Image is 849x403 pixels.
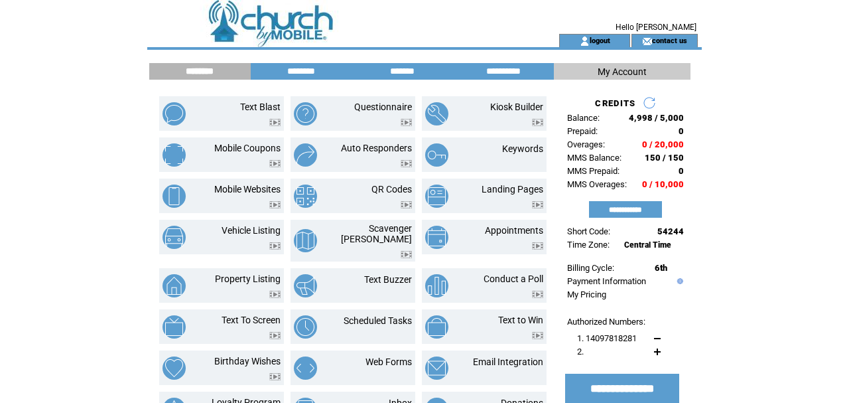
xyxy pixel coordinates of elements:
[269,119,281,126] img: video.png
[652,36,687,44] a: contact us
[269,373,281,380] img: video.png
[294,143,317,167] img: auto-responders.png
[163,143,186,167] img: mobile-coupons.png
[401,251,412,258] img: video.png
[163,226,186,249] img: vehicle-listing.png
[567,139,605,149] span: Overages:
[269,332,281,339] img: video.png
[567,289,606,299] a: My Pricing
[532,291,543,298] img: video.png
[341,143,412,153] a: Auto Responders
[341,223,412,244] a: Scavenger [PERSON_NAME]
[401,119,412,126] img: video.png
[624,240,671,250] span: Central Time
[371,184,412,195] a: QR Codes
[567,166,620,176] span: MMS Prepaid:
[679,126,684,136] span: 0
[502,143,543,154] a: Keywords
[498,315,543,325] a: Text to Win
[294,357,317,380] img: web-forms.png
[163,357,186,380] img: birthday-wishes.png
[222,225,281,236] a: Vehicle Listing
[294,274,317,297] img: text-buzzer.png
[425,102,448,125] img: kiosk-builder.png
[294,315,317,339] img: scheduled-tasks.png
[269,242,281,250] img: video.png
[365,357,412,367] a: Web Forms
[425,185,448,208] img: landing-pages.png
[645,153,684,163] span: 150 / 150
[425,357,448,380] img: email-integration.png
[214,356,281,366] a: Birthday Wishes
[577,333,637,343] span: 1. 14097818281
[354,102,412,112] a: Questionnaire
[567,317,645,327] span: Authorized Numbers:
[532,201,543,208] img: video.png
[590,36,610,44] a: logout
[163,185,186,208] img: mobile-websites.png
[532,242,543,250] img: video.png
[567,263,614,273] span: Billing Cycle:
[629,113,684,123] span: 4,998 / 5,000
[214,143,281,153] a: Mobile Coupons
[485,225,543,236] a: Appointments
[294,185,317,208] img: qr-codes.png
[642,36,652,46] img: contact_us_icon.gif
[567,179,627,189] span: MMS Overages:
[657,226,684,236] span: 54244
[163,274,186,297] img: property-listing.png
[344,315,412,326] a: Scheduled Tasks
[674,278,683,284] img: help.gif
[473,357,543,367] a: Email Integration
[425,274,448,297] img: conduct-a-poll.png
[163,315,186,339] img: text-to-screen.png
[269,291,281,298] img: video.png
[532,332,543,339] img: video.png
[642,139,684,149] span: 0 / 20,000
[240,102,281,112] a: Text Blast
[577,347,584,357] span: 2.
[401,160,412,167] img: video.png
[484,274,543,284] a: Conduct a Poll
[222,315,281,325] a: Text To Screen
[163,102,186,125] img: text-blast.png
[532,119,543,126] img: video.png
[567,240,610,250] span: Time Zone:
[425,315,448,339] img: text-to-win.png
[269,201,281,208] img: video.png
[401,201,412,208] img: video.png
[567,126,598,136] span: Prepaid:
[364,274,412,285] a: Text Buzzer
[655,263,667,273] span: 6th
[642,179,684,189] span: 0 / 10,000
[598,66,647,77] span: My Account
[425,143,448,167] img: keywords.png
[490,102,543,112] a: Kiosk Builder
[580,36,590,46] img: account_icon.gif
[215,274,281,284] a: Property Listing
[294,229,317,252] img: scavenger-hunt.png
[595,98,635,108] span: CREDITS
[567,153,621,163] span: MMS Balance:
[567,113,600,123] span: Balance:
[567,226,610,236] span: Short Code:
[214,184,281,195] a: Mobile Websites
[482,184,543,195] a: Landing Pages
[567,276,646,286] a: Payment Information
[425,226,448,249] img: appointments.png
[269,160,281,167] img: video.png
[679,166,684,176] span: 0
[616,23,696,32] span: Hello [PERSON_NAME]
[294,102,317,125] img: questionnaire.png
